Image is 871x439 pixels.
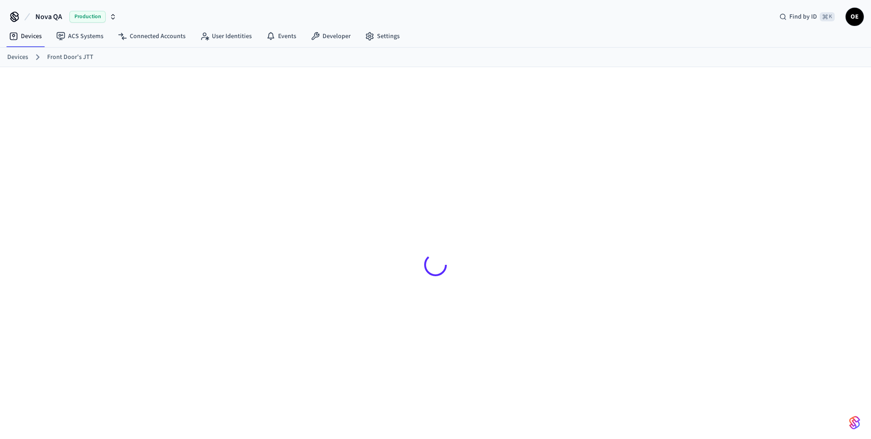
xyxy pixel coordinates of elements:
[35,11,62,22] span: Nova QA
[69,11,106,23] span: Production
[47,53,93,62] a: Front Door's JTT
[111,28,193,44] a: Connected Accounts
[49,28,111,44] a: ACS Systems
[193,28,259,44] a: User Identities
[820,12,835,21] span: ⌘ K
[772,9,842,25] div: Find by ID⌘ K
[2,28,49,44] a: Devices
[849,415,860,430] img: SeamLogoGradient.69752ec5.svg
[847,9,863,25] span: OE
[7,53,28,62] a: Devices
[789,12,817,21] span: Find by ID
[846,8,864,26] button: OE
[358,28,407,44] a: Settings
[259,28,303,44] a: Events
[303,28,358,44] a: Developer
